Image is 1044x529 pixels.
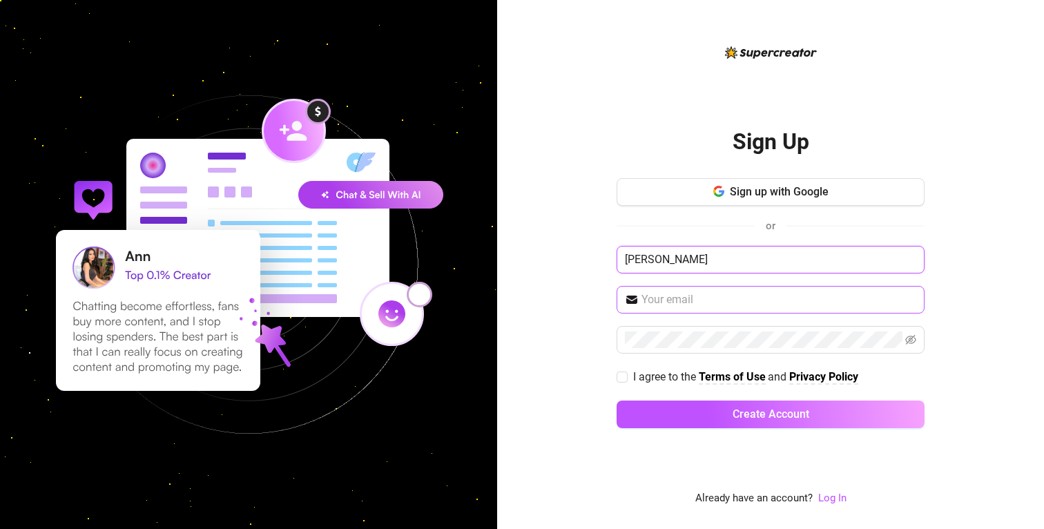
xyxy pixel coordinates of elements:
a: Log In [818,490,847,507]
input: Your email [641,291,916,308]
span: I agree to the [633,370,699,383]
a: Terms of Use [699,370,766,385]
strong: Terms of Use [699,370,766,383]
span: Already have an account? [695,490,813,507]
span: eye-invisible [905,334,916,345]
span: and [768,370,789,383]
strong: Privacy Policy [789,370,858,383]
button: Sign up with Google [617,178,925,206]
span: or [766,220,775,232]
h2: Sign Up [733,128,809,156]
span: Sign up with Google [730,185,829,198]
a: Log In [818,492,847,504]
input: Enter your Name [617,246,925,273]
button: Create Account [617,401,925,428]
a: Privacy Policy [789,370,858,385]
span: Create Account [733,407,809,421]
img: logo-BBDzfeDw.svg [725,46,817,59]
img: signup-background-D0MIrEPF.svg [10,26,487,503]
